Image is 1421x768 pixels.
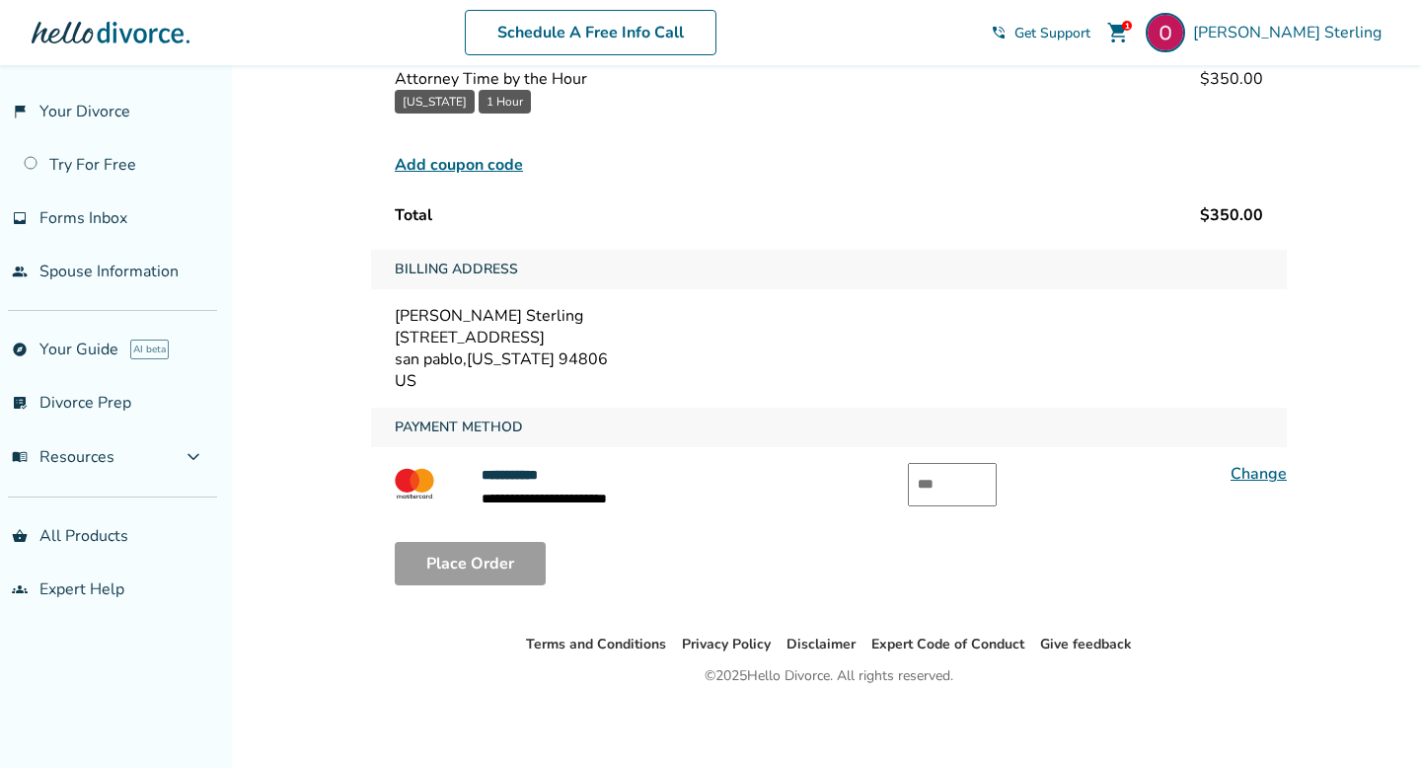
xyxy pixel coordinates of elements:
span: $350.00 [1200,68,1263,90]
li: Give feedback [1040,633,1132,656]
a: phone_in_talkGet Support [991,24,1090,42]
span: phone_in_talk [991,25,1007,40]
span: Total [395,204,432,226]
span: explore [12,342,28,357]
span: Forms Inbox [39,207,127,229]
span: [PERSON_NAME] Sterling [1193,22,1389,43]
div: [STREET_ADDRESS] [395,327,1263,348]
button: 1 Hour [479,90,531,114]
span: Attorney Time by the Hour [395,68,587,90]
span: Get Support [1014,24,1090,42]
span: menu_book [12,449,28,465]
span: people [12,264,28,279]
iframe: Chat Widget [1322,673,1421,768]
span: list_alt_check [12,395,28,411]
a: Schedule A Free Info Call [465,10,716,55]
div: © 2025 Hello Divorce. All rights reserved. [705,664,953,688]
div: 1 [1122,21,1132,31]
span: Billing Address [387,250,526,289]
span: AI beta [130,340,169,359]
span: expand_more [182,445,205,469]
img: MASTERCARD [371,463,458,504]
span: flag_2 [12,104,28,119]
li: Disclaimer [786,633,856,656]
span: Add coupon code [395,153,523,177]
div: [PERSON_NAME] Sterling [395,305,1263,327]
span: shopping_basket [12,528,28,544]
span: Resources [12,446,114,468]
button: [US_STATE] [395,90,475,114]
a: Change [1231,463,1287,485]
span: Payment Method [387,408,531,447]
a: Privacy Policy [682,635,771,653]
img: Olivia Sterling [1146,13,1185,52]
div: US [395,370,1263,392]
span: inbox [12,210,28,226]
span: $350.00 [1200,204,1263,226]
div: san pablo , [US_STATE] 94806 [395,348,1263,370]
button: Place Order [395,542,546,585]
a: Terms and Conditions [526,635,666,653]
span: shopping_cart [1106,21,1130,44]
a: Expert Code of Conduct [871,635,1024,653]
span: groups [12,581,28,597]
